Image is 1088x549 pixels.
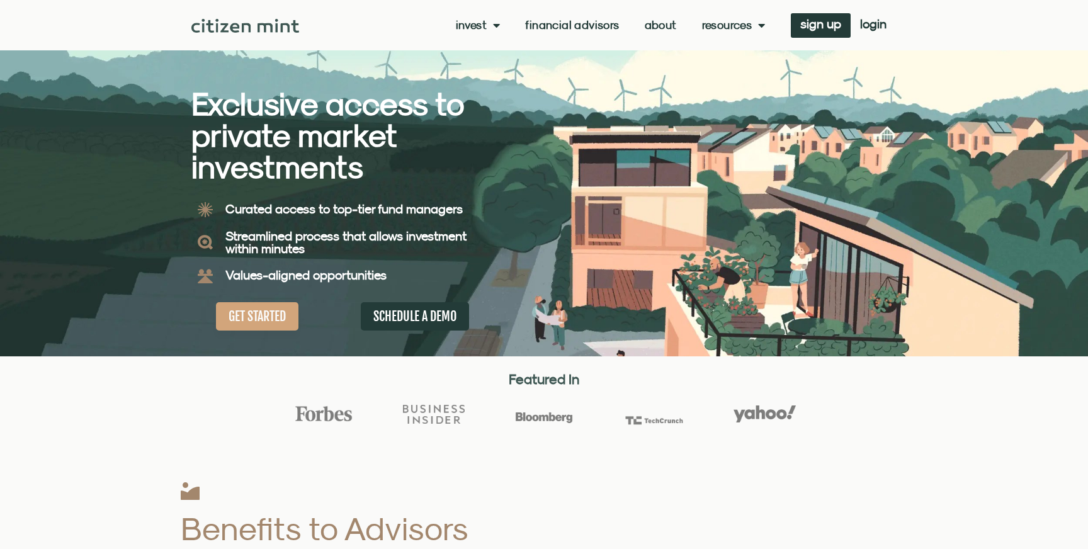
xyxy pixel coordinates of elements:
[800,20,841,28] span: sign up
[525,19,619,31] a: Financial Advisors
[225,268,387,282] b: Values-aligned opportunities
[373,308,456,324] span: SCHEDULE A DEMO
[456,19,501,31] a: Invest
[791,13,851,38] a: sign up
[293,405,354,422] img: Forbes Logo
[191,88,500,183] h2: Exclusive access to private market investments
[225,229,467,256] b: Streamlined process that allows investment within minutes
[229,308,286,324] span: GET STARTED
[181,512,656,545] h2: Benefits to Advisors
[361,302,469,331] a: SCHEDULE A DEMO
[456,19,766,31] nav: Menu
[191,19,299,33] img: Citizen Mint
[860,20,887,28] span: login
[225,201,463,216] b: Curated access to top-tier fund managers
[509,371,579,387] strong: Featured In
[702,19,766,31] a: Resources
[216,302,298,331] a: GET STARTED
[851,13,896,38] a: login
[645,19,677,31] a: About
